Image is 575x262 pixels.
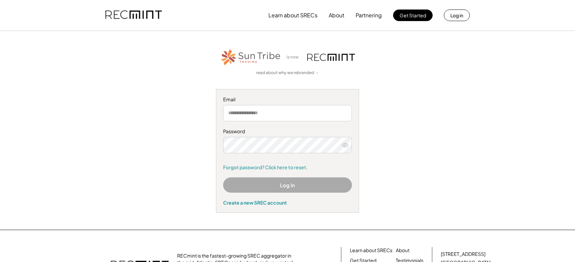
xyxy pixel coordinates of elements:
[396,247,409,254] a: About
[223,96,352,103] div: Email
[441,251,485,258] div: [STREET_ADDRESS]
[350,247,392,254] a: Learn about SRECs
[307,54,355,61] img: recmint-logotype%403x.png
[393,10,433,21] button: Get Started
[444,10,470,21] button: Log in
[223,128,352,135] div: Password
[105,4,162,27] img: recmint-logotype%403x.png
[356,8,382,22] button: Partnering
[268,8,317,22] button: Learn about SRECs
[285,54,304,60] div: is now
[223,164,352,171] a: Forgot password? Click here to reset.
[256,70,319,76] a: read about why we rebranded →
[220,48,281,67] img: STT_Horizontal_Logo%2B-%2BColor.png
[223,177,352,193] button: Log In
[329,8,344,22] button: About
[223,199,352,206] div: Create a new SREC account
